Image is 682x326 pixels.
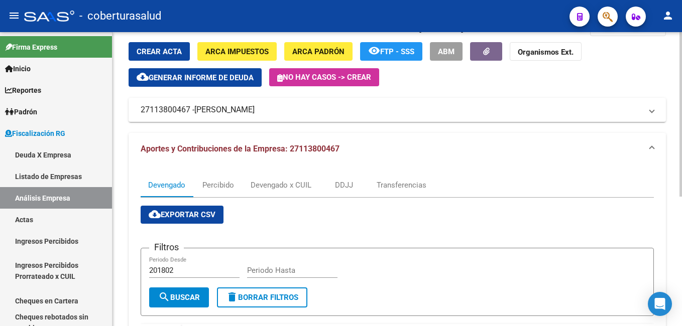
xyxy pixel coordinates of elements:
[194,104,255,115] span: [PERSON_NAME]
[137,47,182,56] span: Crear Acta
[380,47,414,56] span: FTP - SSS
[5,63,31,74] span: Inicio
[217,287,307,307] button: Borrar Filtros
[137,71,149,83] mat-icon: cloud_download
[141,104,642,115] mat-panel-title: 27113800467 -
[202,180,234,191] div: Percibido
[269,68,379,86] button: No hay casos -> Crear
[197,42,277,61] button: ARCA Impuestos
[149,287,209,307] button: Buscar
[149,240,184,254] h3: Filtros
[510,42,582,61] button: Organismos Ext.
[292,47,345,56] span: ARCA Padrón
[129,98,666,122] mat-expansion-panel-header: 27113800467 -[PERSON_NAME]
[360,42,422,61] button: FTP - SSS
[368,45,380,57] mat-icon: remove_red_eye
[158,291,170,303] mat-icon: search
[129,68,262,87] button: Generar informe de deuda
[205,47,269,56] span: ARCA Impuestos
[79,5,161,27] span: - coberturasalud
[226,293,298,302] span: Borrar Filtros
[129,133,666,165] mat-expansion-panel-header: Aportes y Contribuciones de la Empresa: 27113800467
[149,210,215,219] span: Exportar CSV
[5,106,37,117] span: Padrón
[518,48,574,57] strong: Organismos Ext.
[284,42,353,61] button: ARCA Padrón
[8,10,20,22] mat-icon: menu
[141,144,339,153] span: Aportes y Contribuciones de la Empresa: 27113800467
[277,73,371,82] span: No hay casos -> Crear
[430,42,463,61] button: ABM
[158,293,200,302] span: Buscar
[251,180,311,191] div: Devengado x CUIL
[335,180,353,191] div: DDJJ
[141,206,223,224] button: Exportar CSV
[438,47,454,56] span: ABM
[5,85,41,96] span: Reportes
[648,292,672,316] div: Open Intercom Messenger
[377,180,426,191] div: Transferencias
[148,180,185,191] div: Devengado
[149,73,254,82] span: Generar informe de deuda
[5,42,57,53] span: Firma Express
[149,208,161,220] mat-icon: cloud_download
[5,128,65,139] span: Fiscalización RG
[129,42,190,61] button: Crear Acta
[226,291,238,303] mat-icon: delete
[662,10,674,22] mat-icon: person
